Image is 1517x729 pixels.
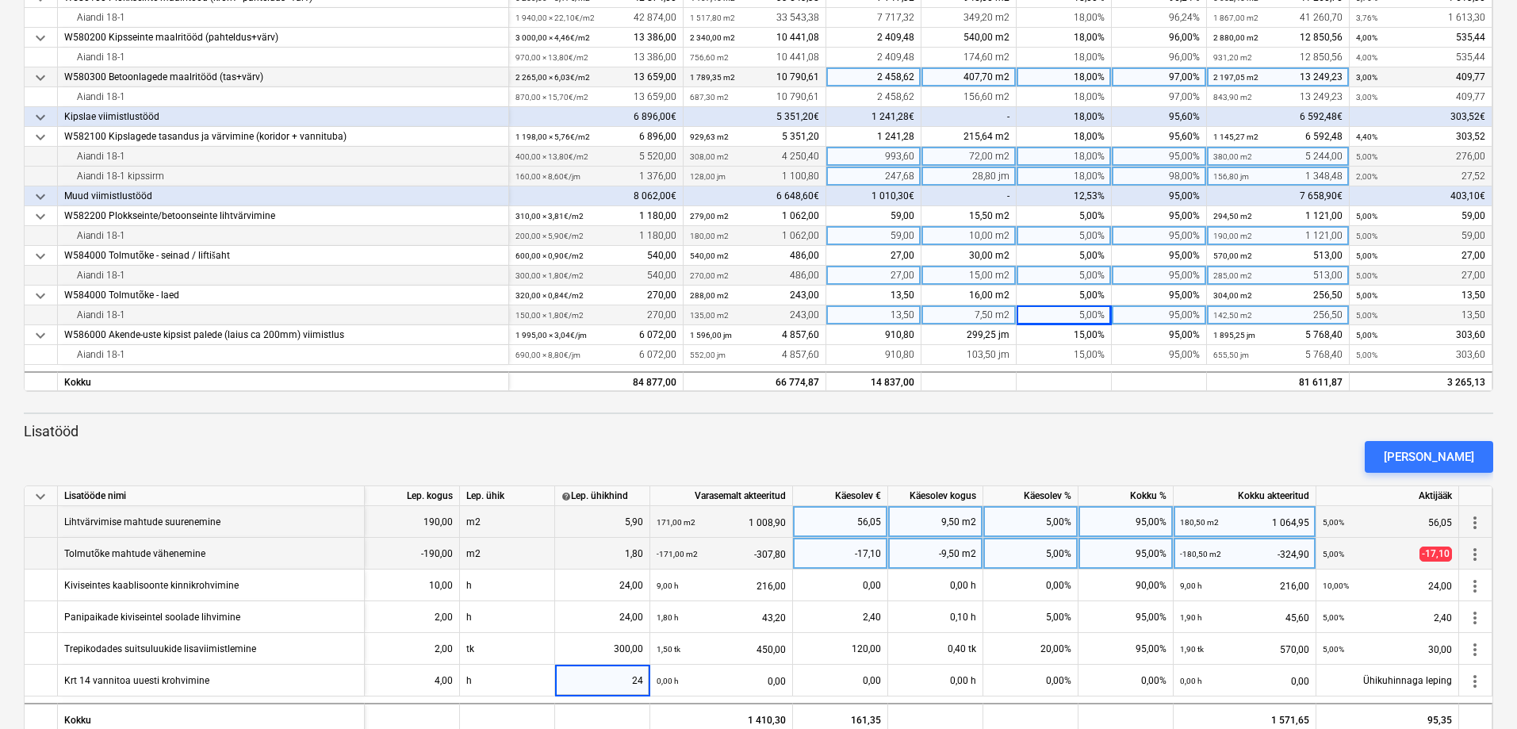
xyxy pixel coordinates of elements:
[1356,13,1377,22] small: 3,76%
[515,232,584,240] small: 200,00 × 5,90€ / m2
[515,266,676,286] div: 540,00
[1078,486,1174,506] div: Kokku %
[515,212,584,221] small: 310,00 × 3,81€ / m2
[31,128,50,147] span: keyboard_arrow_down
[690,8,819,28] div: 33 543,38
[515,48,676,67] div: 13 386,00
[1356,232,1377,240] small: 5,00%
[509,186,684,206] div: 8 062,00€
[826,28,921,48] div: 2 409,48
[515,172,580,181] small: 160,00 × 8,60€ / jm
[1356,212,1377,221] small: 5,00%
[690,127,819,147] div: 5 351,20
[1017,87,1112,107] div: 18,00%
[1213,291,1252,300] small: 304,00 m2
[31,326,50,345] span: keyboard_arrow_down
[690,246,819,266] div: 486,00
[1384,447,1474,467] div: [PERSON_NAME]
[690,232,729,240] small: 180,00 m2
[1465,672,1484,691] span: more_vert
[515,33,590,42] small: 3 000,00 × 4,46€ / m2
[1112,127,1207,147] div: 95,60%
[1017,186,1112,206] div: 12,53%
[1465,513,1484,532] span: more_vert
[1017,286,1112,305] div: 5,00%
[515,147,676,167] div: 5 520,00
[1213,127,1343,147] div: 6 592,48
[24,422,1493,441] p: Lisatööd
[64,305,502,325] div: Aiandi 18-1
[690,212,729,221] small: 279,00 m2
[515,127,676,147] div: 6 896,00
[31,286,50,305] span: keyboard_arrow_down
[1356,87,1485,107] div: 409,77
[1213,305,1343,325] div: 256,50
[1017,305,1112,325] div: 5,00%
[690,351,726,359] small: 552,00 jm
[826,246,921,266] div: 27,00
[1213,325,1343,345] div: 5 768,40
[1112,107,1207,127] div: 95,60%
[31,247,50,266] span: keyboard_arrow_down
[1213,331,1255,340] small: 1 895,25 jm
[515,28,676,48] div: 13 386,00
[826,107,921,127] div: 1 241,28€
[690,172,726,181] small: 128,00 jm
[690,73,735,82] small: 1 789,35 m2
[1213,93,1252,102] small: 843,90 m2
[515,291,584,300] small: 320,00 × 0,84€ / m2
[826,266,921,286] div: 27,00
[31,29,50,48] span: keyboard_arrow_down
[1112,186,1207,206] div: 95,00%
[1213,345,1343,365] div: 5 768,40
[1112,266,1207,286] div: 95,00%
[690,251,729,260] small: 540,00 m2
[690,311,729,320] small: 135,00 m2
[515,373,676,393] div: 84 877,00
[826,67,921,87] div: 2 458,62
[921,107,1017,127] div: -
[515,67,676,87] div: 13 659,00
[1465,577,1484,596] span: more_vert
[515,53,588,62] small: 970,00 × 13,80€ / m2
[690,291,729,300] small: 288,00 m2
[888,538,983,570] div: -9,50 m2
[1356,305,1485,325] div: 13,50
[690,93,729,102] small: 687,30 m2
[690,147,819,167] div: 4 250,40
[460,633,555,665] div: tk
[657,506,786,539] div: 1 008,90
[371,506,453,538] div: 190,00
[690,331,732,340] small: 1 596,00 jm
[1213,266,1343,286] div: 513,00
[1017,266,1112,286] div: 5,00%
[561,491,571,501] span: help
[983,633,1078,665] div: 20,00%
[690,132,729,141] small: 929,63 m2
[921,305,1017,325] div: 7,50 m2
[826,186,921,206] div: 1 010,30€
[64,506,220,537] div: Lihtvärvimise mahtude suurenemine
[1356,351,1377,359] small: 5,00%
[1213,172,1249,181] small: 156,80 jm
[1356,291,1377,300] small: 5,00%
[1213,246,1343,266] div: 513,00
[58,371,509,391] div: Kokku
[690,271,729,280] small: 270,00 m2
[515,311,584,320] small: 150,00 × 1,80€ / m2
[1207,186,1350,206] div: 7 658,90€
[690,67,819,87] div: 10 790,61
[1356,53,1377,62] small: 4,00%
[921,8,1017,28] div: 349,20 m2
[983,570,1078,601] div: 0,00%
[1356,127,1485,147] div: 303,52
[64,345,502,365] div: Aiandi 18-1
[1078,665,1174,696] div: 0,00%
[1213,28,1343,48] div: 12 850,56
[826,127,921,147] div: 1 241,28
[1174,486,1316,506] div: Kokku akteeritud
[826,206,921,226] div: 59,00
[1213,286,1343,305] div: 256,50
[921,28,1017,48] div: 540,00 m2
[1078,506,1174,538] div: 95,00%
